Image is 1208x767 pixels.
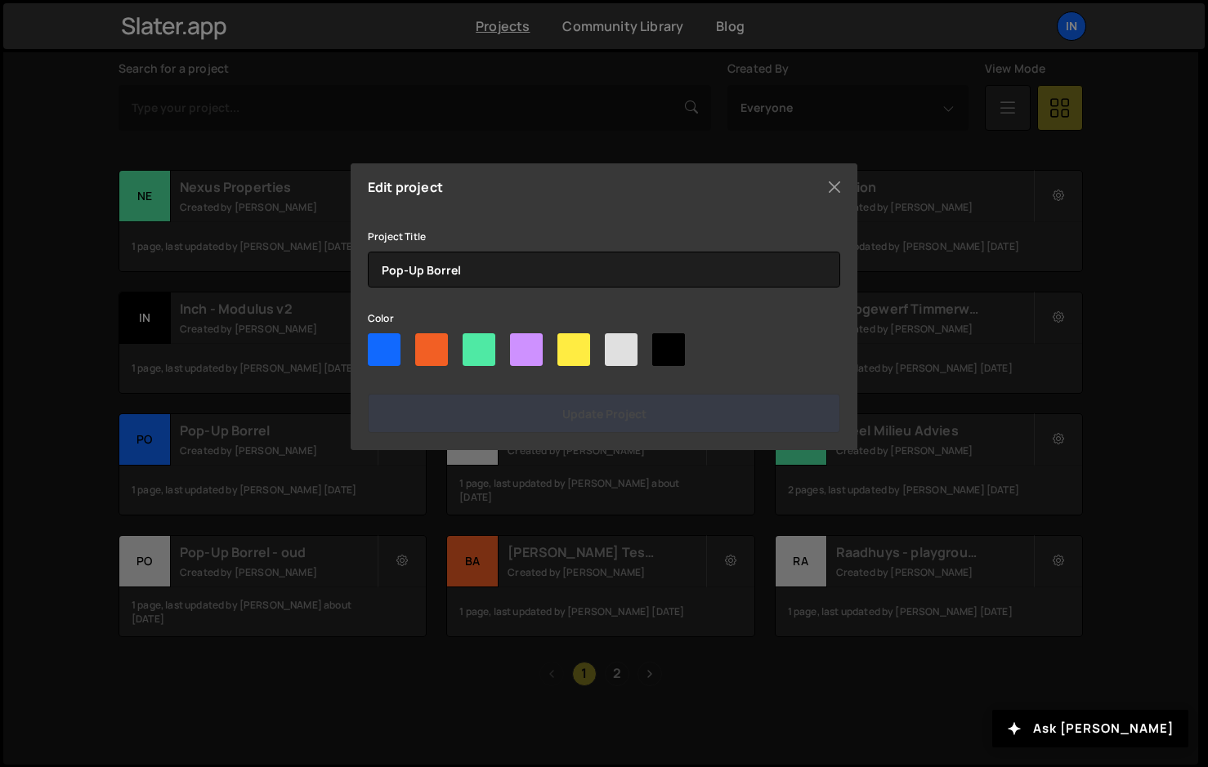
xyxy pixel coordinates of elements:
[368,181,443,194] h5: Edit project
[822,175,847,199] button: Close
[992,710,1188,747] button: Ask [PERSON_NAME]
[368,252,840,288] input: Project name
[368,229,426,245] label: Project Title
[368,310,394,327] label: Color
[368,394,840,433] input: Update project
